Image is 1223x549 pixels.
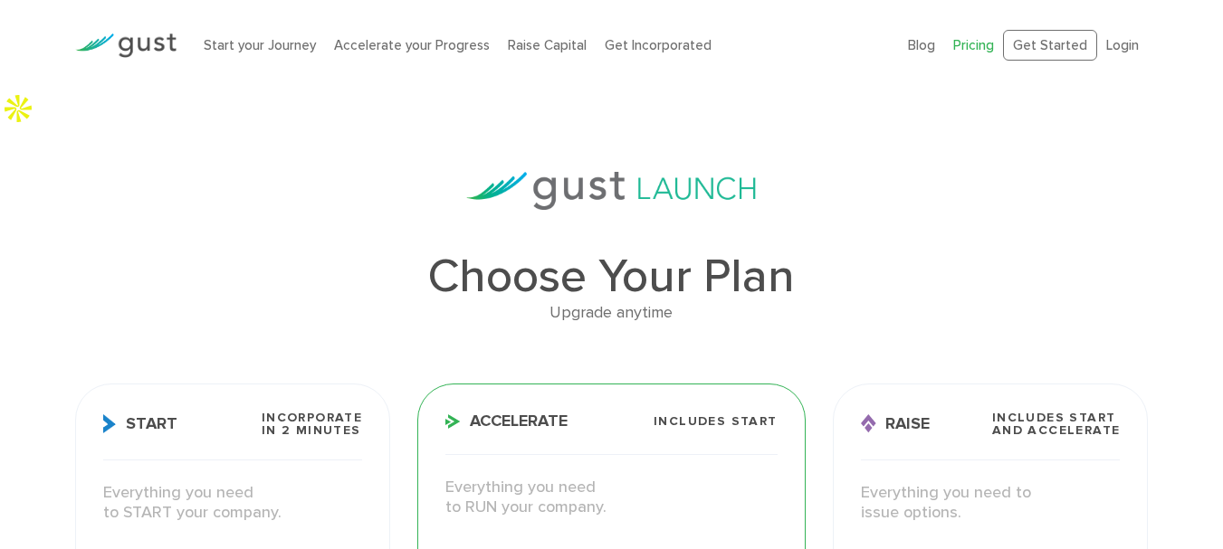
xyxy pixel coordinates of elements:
[75,33,177,58] img: Gust Logo
[861,414,930,433] span: Raise
[1106,37,1139,53] a: Login
[861,414,876,433] img: Raise Icon
[605,37,712,53] a: Get Incorporated
[103,414,117,433] img: Start Icon X2
[992,412,1121,437] span: Includes START and ACCELERATE
[103,414,177,433] span: Start
[204,37,316,53] a: Start your Journey
[508,37,587,53] a: Raise Capital
[908,37,935,53] a: Blog
[445,478,777,518] p: Everything you need to RUN your company.
[861,483,1121,524] p: Everything you need to issue options.
[654,415,778,428] span: Includes START
[103,483,363,524] p: Everything you need to START your company.
[75,300,1149,327] div: Upgrade anytime
[445,413,568,430] span: Accelerate
[1003,30,1097,62] a: Get Started
[445,414,461,429] img: Accelerate Icon
[75,253,1149,300] h1: Choose Your Plan
[262,412,362,437] span: Incorporate in 2 Minutes
[466,172,756,210] img: gust-launch-logos.svg
[953,37,994,53] a: Pricing
[334,37,490,53] a: Accelerate your Progress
